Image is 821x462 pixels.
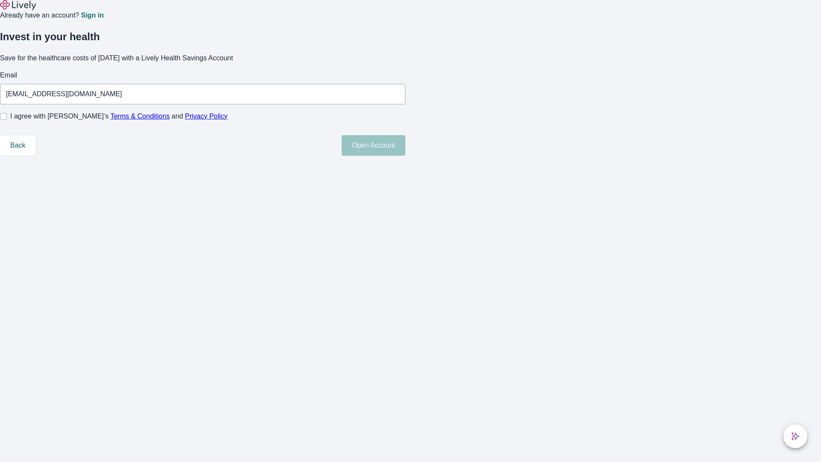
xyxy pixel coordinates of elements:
a: Privacy Policy [185,113,228,120]
button: chat [783,424,807,448]
svg: Lively AI Assistant [791,432,800,441]
a: Terms & Conditions [110,113,170,120]
span: I agree with [PERSON_NAME]’s and [10,111,227,121]
a: Sign in [81,12,103,19]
